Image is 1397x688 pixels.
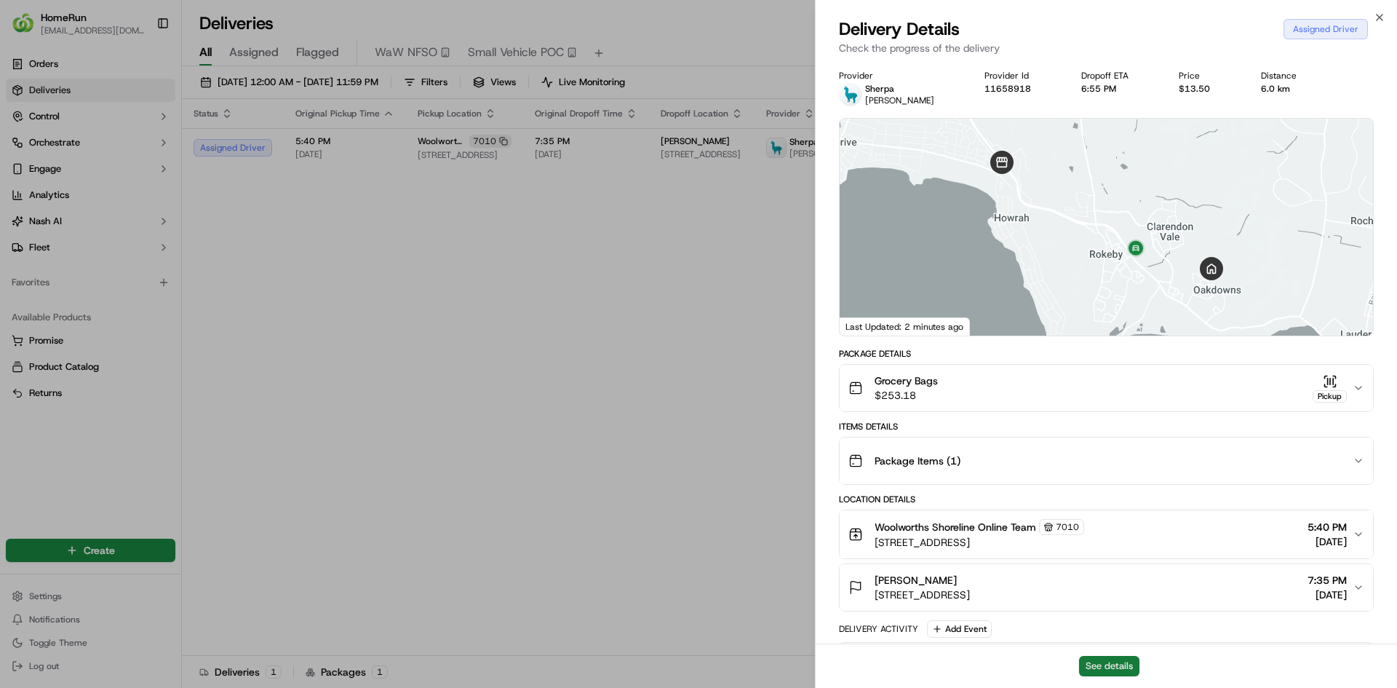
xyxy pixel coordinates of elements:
span: Grocery Bags [875,373,938,388]
button: Package Items (1) [840,438,1373,484]
span: [STREET_ADDRESS] [875,535,1084,550]
p: Sherpa [865,83,934,95]
div: 6.0 km [1261,83,1324,95]
div: Pickup [1313,390,1347,403]
div: Items Details [839,421,1374,432]
span: $253.18 [875,388,938,403]
span: Package Items ( 1 ) [875,454,960,468]
span: 5:40 PM [1308,520,1347,534]
span: [PERSON_NAME] [865,95,934,106]
span: [STREET_ADDRESS] [875,588,970,602]
span: Woolworths Shoreline Online Team [875,520,1036,534]
div: Distance [1261,70,1324,82]
div: Provider Id [984,70,1058,82]
span: Delivery Details [839,17,960,41]
img: sherpa_logo.png [839,83,862,106]
div: Price [1179,70,1237,82]
button: Grocery Bags$253.18Pickup [840,365,1373,411]
div: $13.50 [1179,83,1237,95]
button: Add Event [927,620,992,638]
button: Woolworths Shoreline Online Team7010[STREET_ADDRESS]5:40 PM[DATE] [840,510,1373,558]
span: [PERSON_NAME] [875,573,957,588]
div: Package Details [839,348,1374,360]
div: Provider [839,70,961,82]
div: Location Details [839,494,1374,505]
span: [DATE] [1308,588,1347,602]
button: Pickup [1313,374,1347,403]
div: Delivery Activity [839,623,918,635]
span: 7010 [1056,521,1079,533]
button: See details [1079,656,1139,676]
button: [PERSON_NAME][STREET_ADDRESS]7:35 PM[DATE] [840,564,1373,611]
div: 6:55 PM [1081,83,1155,95]
span: 7:35 PM [1308,573,1347,588]
div: Last Updated: 2 minutes ago [840,317,970,336]
div: Dropoff ETA [1081,70,1155,82]
button: 11658918 [984,83,1031,95]
p: Check the progress of the delivery [839,41,1374,55]
span: [DATE] [1308,534,1347,549]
